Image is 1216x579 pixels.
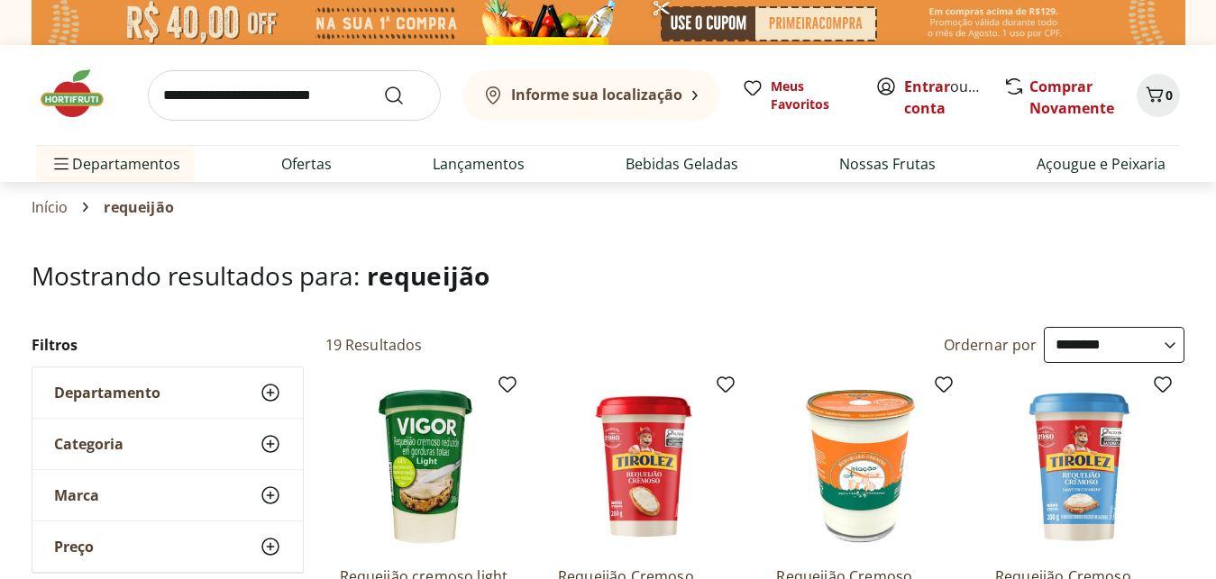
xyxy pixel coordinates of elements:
button: Categoria [32,419,303,469]
h2: Filtros [32,327,304,363]
span: Meus Favoritos [771,77,854,113]
a: Entrar [904,77,950,96]
a: Bebidas Geladas [626,153,738,175]
button: Submit Search [383,85,426,106]
a: Meus Favoritos [742,77,854,113]
a: Açougue e Peixaria [1037,153,1166,175]
span: Categoria [54,435,123,453]
button: Preço [32,521,303,572]
h1: Mostrando resultados para: [32,261,1185,290]
img: Requeijão Cremoso Tirolez [558,381,729,552]
span: 0 [1166,86,1173,104]
button: Carrinho [1137,74,1180,117]
button: Departamento [32,367,303,418]
img: Requeijão Cremoso Aviação Copo 180G [776,381,947,552]
button: Informe sua localização [462,70,720,121]
a: Nossas Frutas [839,153,936,175]
span: requeijão [367,258,489,293]
span: Departamentos [50,142,180,185]
span: requeijão [104,199,173,215]
a: Lançamentos [433,153,525,175]
h2: 19 Resultados [325,335,423,355]
a: Ofertas [281,153,332,175]
span: Marca [54,486,99,504]
button: Menu [50,142,72,185]
img: Requeijão Cremoso Light Tirolez 200g [995,381,1166,552]
a: Início [32,199,69,215]
a: Criar conta [904,77,1003,118]
span: Preço [54,538,94,556]
a: Comprar Novamente [1029,77,1114,118]
img: Requeijão cremoso light Vigor 200g [340,381,511,552]
input: search [148,70,441,121]
label: Ordernar por [944,335,1038,355]
b: Informe sua localização [511,85,682,104]
button: Marca [32,470,303,520]
span: ou [904,76,984,119]
img: Hortifruti [36,67,126,121]
span: Departamento [54,384,160,402]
